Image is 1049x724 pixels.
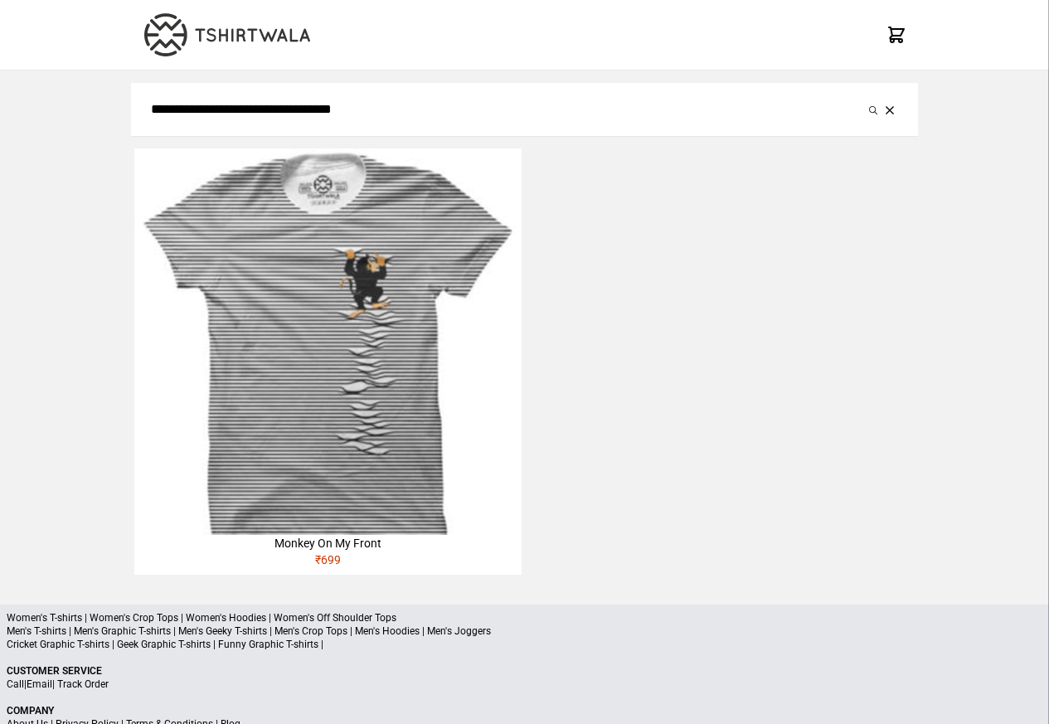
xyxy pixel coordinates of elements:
[881,100,898,119] button: Clear the search query.
[144,13,310,56] img: TW-LOGO-400-104.png
[7,704,1042,717] p: Company
[134,148,521,535] img: monkey-climbing-320x320.jpg
[7,678,24,690] a: Call
[7,624,1042,638] p: Men's T-shirts | Men's Graphic T-shirts | Men's Geeky T-shirts | Men's Crop Tops | Men's Hoodies ...
[865,100,881,119] button: Submit your search query.
[27,678,52,690] a: Email
[7,611,1042,624] p: Women's T-shirts | Women's Crop Tops | Women's Hoodies | Women's Off Shoulder Tops
[134,552,521,575] div: ₹ 699
[134,148,521,575] a: Monkey On My Front₹699
[7,678,1042,691] p: | |
[57,678,109,690] a: Track Order
[7,664,1042,678] p: Customer Service
[7,638,1042,651] p: Cricket Graphic T-shirts | Geek Graphic T-shirts | Funny Graphic T-shirts |
[134,535,521,552] div: Monkey On My Front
